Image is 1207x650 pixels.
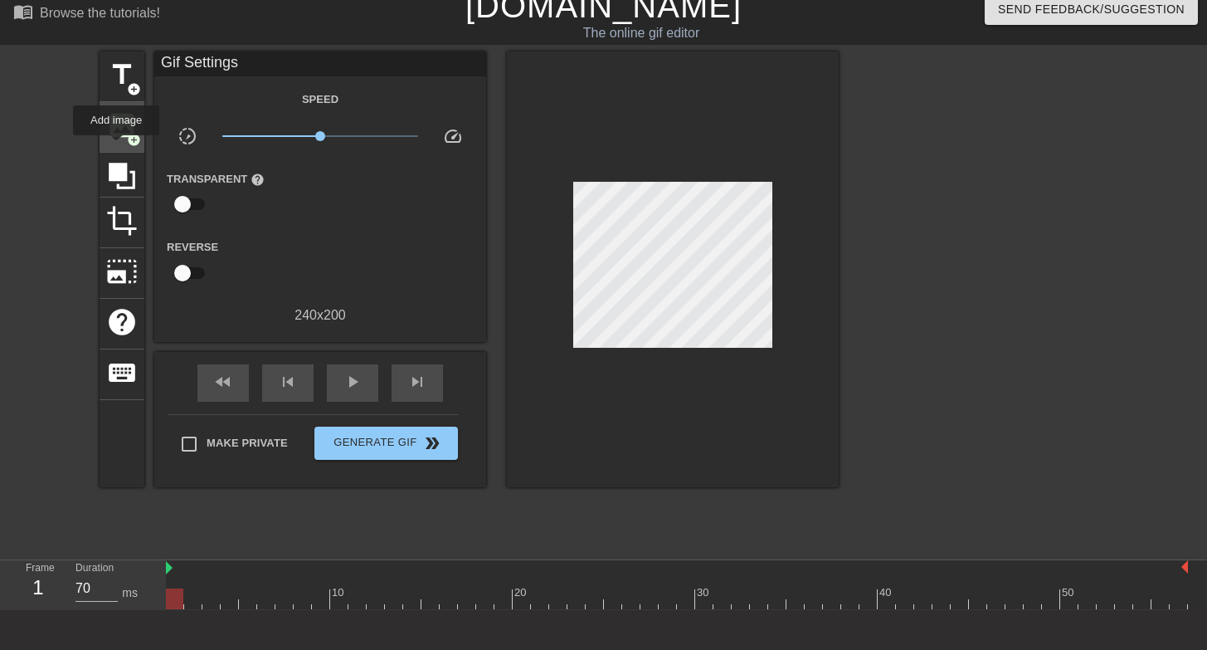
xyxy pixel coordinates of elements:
span: photo_size_select_large [106,256,138,287]
div: ms [122,584,138,602]
div: 40 [879,584,894,601]
span: slow_motion_video [178,126,197,146]
span: skip_next [407,372,427,392]
label: Duration [75,564,114,574]
label: Transparent [167,171,265,188]
span: double_arrow [422,433,442,453]
div: 240 x 200 [154,305,486,325]
span: help [251,173,265,187]
div: 1 [26,573,51,603]
span: Make Private [207,435,288,452]
div: The online gif editor [411,23,872,43]
div: 10 [332,584,347,601]
label: Reverse [167,239,218,256]
span: play_arrow [343,372,363,392]
div: 30 [697,584,712,601]
span: skip_previous [278,372,298,392]
div: Gif Settings [154,51,486,76]
label: Speed [302,91,338,108]
span: speed [443,126,463,146]
a: Browse the tutorials! [13,2,160,27]
span: add_circle [127,133,141,147]
span: add_circle [127,82,141,96]
span: crop [106,205,138,237]
img: bound-end.png [1181,560,1188,574]
div: 20 [514,584,529,601]
span: fast_rewind [213,372,233,392]
span: menu_book [13,2,33,22]
div: 50 [1062,584,1077,601]
button: Generate Gif [314,427,458,460]
div: Frame [13,560,63,608]
span: help [106,306,138,338]
span: keyboard [106,357,138,389]
span: Generate Gif [321,433,451,453]
span: image [106,110,138,141]
span: title [106,59,138,90]
div: Browse the tutorials! [40,6,160,20]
